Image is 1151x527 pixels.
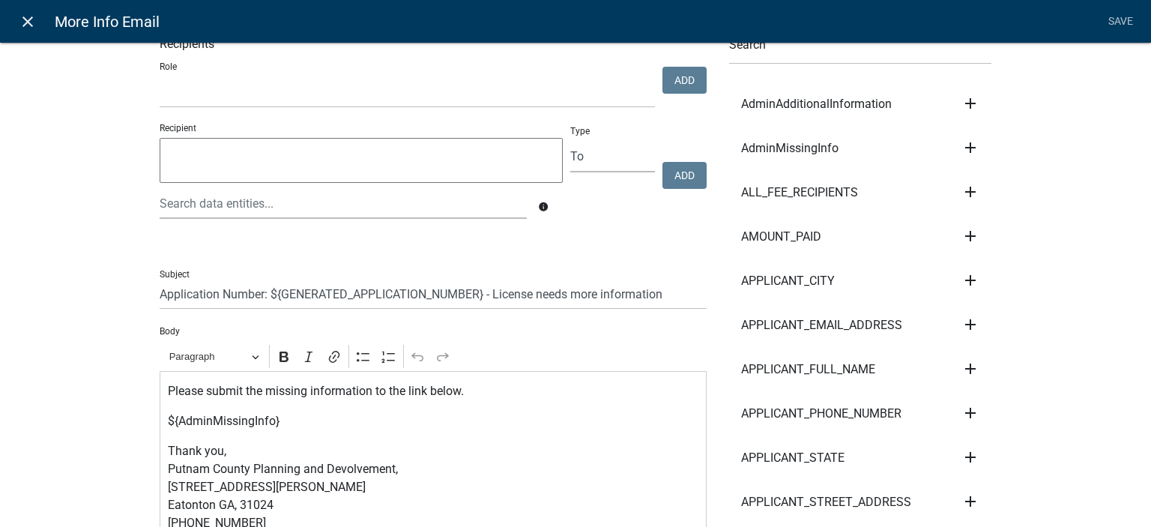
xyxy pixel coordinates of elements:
p: ${AdminMissingInfo} [168,412,699,430]
span: More Info Email [55,7,160,37]
label: Body [160,327,180,336]
span: AMOUNT_PAID [741,231,821,243]
i: add [961,448,979,466]
span: APPLICANT_STREET_ADDRESS [741,496,911,508]
i: close [19,13,37,31]
span: APPLICANT_CITY [741,275,835,287]
h6: Recipients [160,37,707,51]
i: add [961,271,979,289]
button: Add [662,67,707,94]
a: Save [1102,7,1139,36]
label: Role [160,62,177,71]
i: add [961,493,979,511]
i: add [961,183,979,201]
span: APPLICANT_EMAIL_ADDRESS [741,319,902,331]
span: ALL_FEE_RECIPIENTS [741,187,858,199]
label: Type [570,127,590,136]
i: add [961,404,979,422]
i: add [961,316,979,334]
i: add [961,360,979,378]
span: APPLICANT_STATE [741,452,845,464]
span: AdminMissingInfo [741,142,839,154]
p: Please submit the missing information to the link below. [168,382,699,400]
i: info [538,202,549,212]
div: Editor toolbar [160,342,707,370]
i: add [961,227,979,245]
input: Search data entities... [160,188,527,219]
i: add [961,94,979,112]
span: AdminAdditionalInformation [741,98,892,110]
button: Paragraph, Heading [163,345,266,368]
i: add [961,139,979,157]
span: Paragraph [169,348,247,366]
p: Recipient [160,121,563,135]
span: APPLICANT_FULL_NAME [741,364,875,376]
button: Add [662,162,707,189]
span: APPLICANT_PHONE_NUMBER [741,408,901,420]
